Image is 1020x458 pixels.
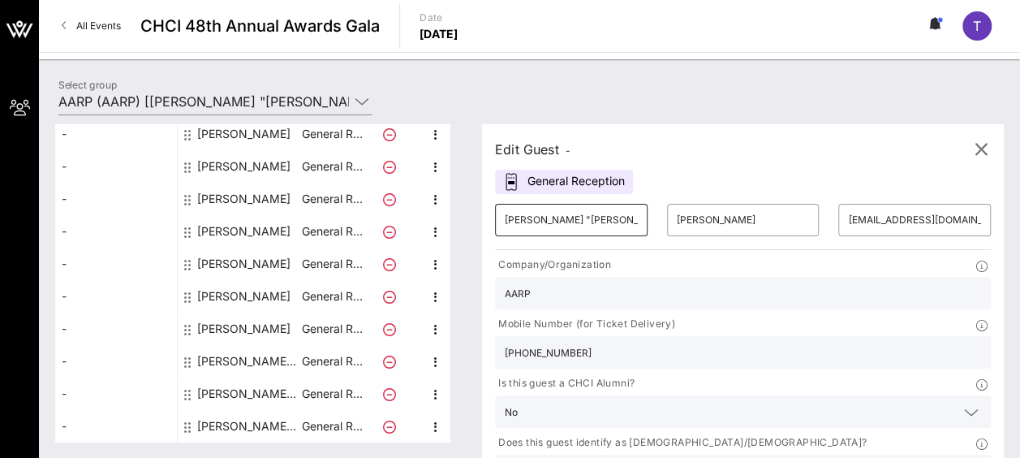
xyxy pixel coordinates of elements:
[197,280,291,313] div: Paloma Ferreira Gomez
[495,257,611,274] p: Company/Organization
[55,410,177,443] div: -
[505,407,518,418] div: No
[76,19,121,32] span: All Events
[299,118,364,150] p: General R…
[495,375,635,392] p: Is this guest a CHCI Alumni?
[55,313,177,345] div: -
[420,10,458,26] p: Date
[55,215,177,248] div: -
[848,207,981,233] input: Email*
[299,280,364,313] p: General R…
[55,345,177,378] div: -
[505,207,638,233] input: First Name*
[495,170,633,194] div: General Reception
[973,18,981,34] span: T
[420,26,458,42] p: [DATE]
[55,378,177,410] div: -
[197,183,291,215] div: Fernando Ruiz
[566,145,570,157] span: -
[197,215,291,248] div: Ilse Zuniga
[197,410,299,443] div: Yvette AARP
[299,183,364,215] p: General R…
[299,378,364,410] p: General R…
[55,150,177,183] div: -
[197,150,291,183] div: Bianca Bernardez
[299,410,364,443] p: General R…
[197,345,299,378] div: Susan Caideo-Corea
[52,13,131,39] a: All Events
[495,434,867,452] p: Does this guest identify as [DEMOGRAPHIC_DATA]/[DEMOGRAPHIC_DATA]?
[677,207,810,233] input: Last Name*
[299,248,364,280] p: General R…
[55,118,177,150] div: -
[55,248,177,280] div: -
[197,118,291,150] div: Alfred Campos
[299,345,364,378] p: General R…
[495,316,675,333] p: Mobile Number (for Ticket Delivery)
[55,280,177,313] div: -
[197,378,299,410] div: Teresa "Isabella" Jones-Fronek
[197,248,291,280] div: Karina Hertz
[495,138,570,161] div: Edit Guest
[140,14,380,38] span: CHCI 48th Annual Awards Gala
[962,11,992,41] div: T
[495,395,991,428] div: No
[58,79,117,91] label: Select group
[299,215,364,248] p: General R…
[197,313,291,345] div: Selena Caldera
[299,150,364,183] p: General R…
[55,183,177,215] div: -
[299,313,364,345] p: General R…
